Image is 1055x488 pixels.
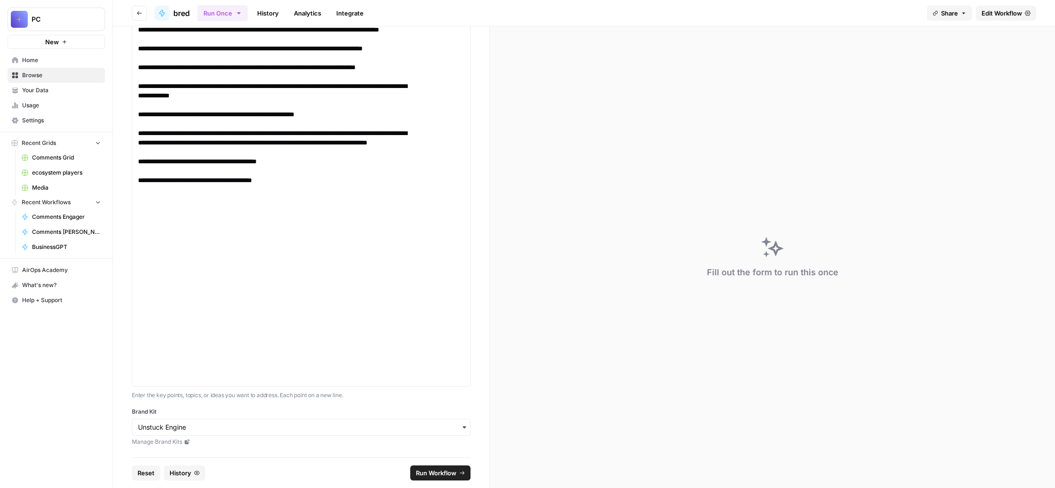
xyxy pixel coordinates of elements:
button: What's new? [8,278,105,293]
a: Comments Engager [17,209,105,224]
input: Unstuck Engine [138,423,464,432]
span: Home [22,56,101,64]
span: Settings [22,116,101,125]
button: Reset [132,465,160,480]
a: Settings [8,113,105,128]
span: Help + Support [22,296,101,304]
a: Comments [PERSON_NAME] [17,224,105,240]
a: Manage Brand Kits [132,438,471,446]
span: Edit Workflow [982,8,1022,18]
span: bred [173,8,190,19]
a: Browse [8,68,105,83]
span: AirOps Academy [22,266,101,274]
button: Recent Workflows [8,195,105,209]
button: History [164,465,205,480]
span: History [170,468,191,478]
button: Recent Grids [8,136,105,150]
button: Share [927,6,972,21]
span: Comments Engager [32,213,101,221]
a: ecosystem players [17,165,105,180]
span: ecosystem players [32,168,101,177]
p: Enter the key points, topics, or ideas you want to address. Each point on a new line. [132,391,471,400]
span: Your Data [22,86,101,95]
img: PC Logo [11,11,28,28]
span: New [45,37,59,47]
span: Browse [22,71,101,80]
button: Run Workflow [410,465,471,480]
div: What's new? [8,278,105,292]
span: Comments Grid [32,153,101,162]
span: Usage [22,101,101,110]
button: New [8,35,105,49]
label: Brand Kit [132,408,471,416]
span: PC [32,15,89,24]
a: AirOps Academy [8,263,105,278]
span: Reset [138,468,154,478]
a: bred [154,6,190,21]
a: Your Data [8,83,105,98]
span: Comments [PERSON_NAME] [32,228,101,236]
a: Media [17,180,105,195]
button: Help + Support [8,293,105,308]
div: Fill out the form to run this once [707,266,838,279]
a: Integrate [331,6,369,21]
a: Usage [8,98,105,113]
span: BusinessGPT [32,243,101,251]
a: BusinessGPT [17,240,105,255]
button: Run Once [197,5,248,21]
span: Recent Grids [22,139,56,147]
span: Recent Workflows [22,198,71,207]
button: Workspace: PC [8,8,105,31]
span: Run Workflow [416,468,456,478]
a: Analytics [288,6,327,21]
span: Share [941,8,958,18]
span: Media [32,184,101,192]
a: Edit Workflow [976,6,1036,21]
a: History [252,6,284,21]
a: Comments Grid [17,150,105,165]
a: Home [8,53,105,68]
